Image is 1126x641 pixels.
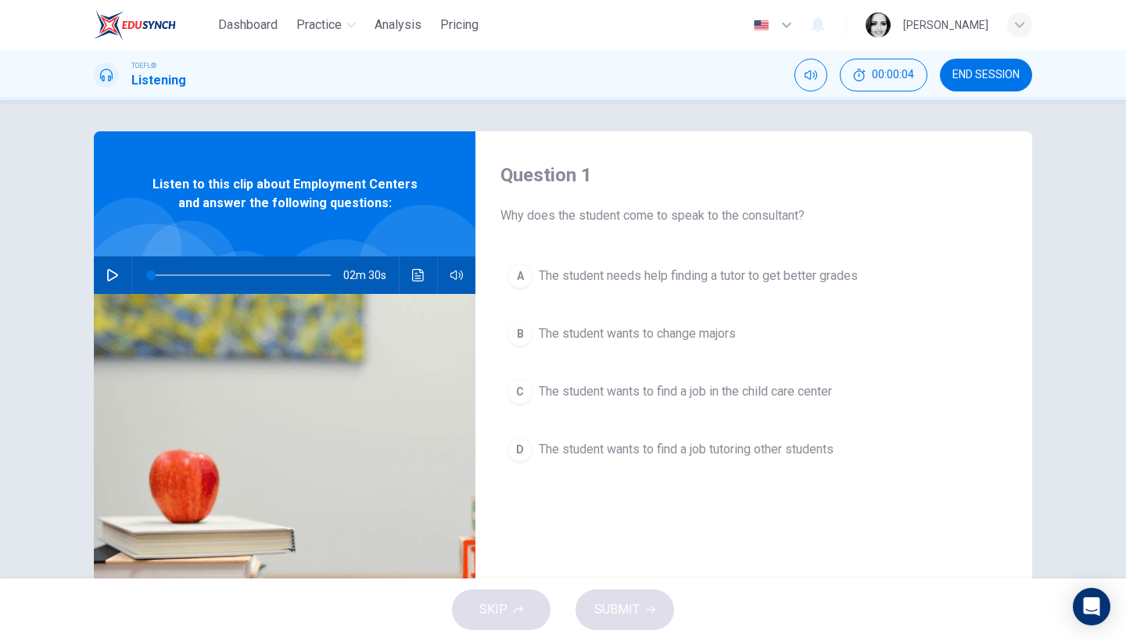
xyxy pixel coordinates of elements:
[440,16,479,34] span: Pricing
[903,16,988,34] div: [PERSON_NAME]
[940,59,1032,91] button: END SESSION
[375,16,421,34] span: Analysis
[145,175,425,213] span: Listen to this clip about Employment Centers and answer the following questions:
[539,267,858,285] span: The student needs help finding a tutor to get better grades
[500,314,1007,353] button: BThe student wants to change majors
[131,71,186,90] h1: Listening
[343,256,399,294] span: 02m 30s
[539,440,834,459] span: The student wants to find a job tutoring other students
[507,437,533,462] div: D
[406,256,431,294] button: Click to see the audio transcription
[794,59,827,91] div: Mute
[507,379,533,404] div: C
[500,206,1007,225] span: Why does the student come to speak to the consultant?
[434,11,485,39] button: Pricing
[751,20,771,31] img: en
[507,321,533,346] div: B
[866,13,891,38] img: Profile picture
[1073,588,1110,625] div: Open Intercom Messenger
[94,9,212,41] a: EduSynch logo
[500,372,1007,411] button: CThe student wants to find a job in the child care center
[296,16,342,34] span: Practice
[872,69,914,81] span: 00:00:04
[218,16,278,34] span: Dashboard
[840,59,927,91] div: Hide
[500,163,1007,188] h4: Question 1
[507,263,533,288] div: A
[212,11,284,39] button: Dashboard
[290,11,362,39] button: Practice
[94,9,176,41] img: EduSynch logo
[500,430,1007,469] button: DThe student wants to find a job tutoring other students
[539,324,736,343] span: The student wants to change majors
[840,59,927,91] button: 00:00:04
[131,60,156,71] span: TOEFL®
[952,69,1020,81] span: END SESSION
[500,256,1007,295] button: AThe student needs help finding a tutor to get better grades
[368,11,428,39] button: Analysis
[539,382,832,401] span: The student wants to find a job in the child care center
